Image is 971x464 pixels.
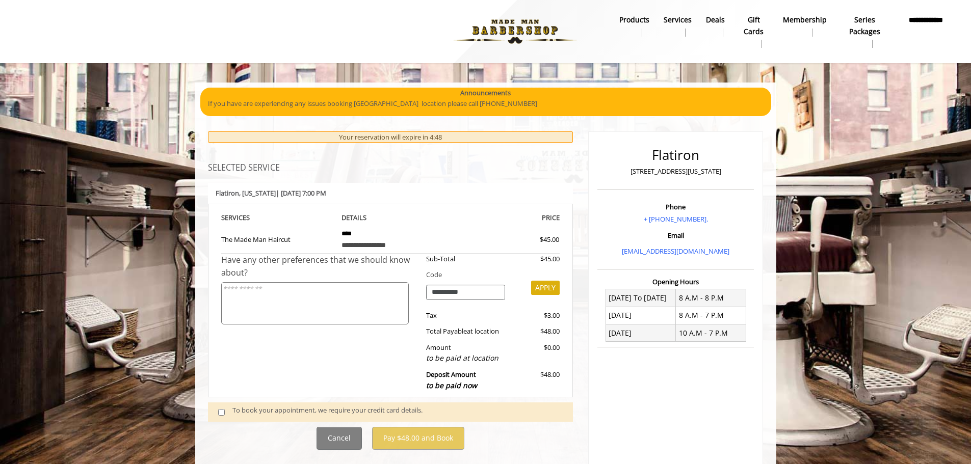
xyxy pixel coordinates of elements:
div: Have any other preferences that we should know about? [221,254,419,280]
h3: Opening Hours [597,278,754,285]
b: gift cards [739,14,769,37]
b: Membership [783,14,827,25]
div: $45.00 [503,234,559,245]
button: APPLY [531,281,560,295]
a: Gift cardsgift cards [732,13,776,50]
a: MembershipMembership [776,13,834,39]
a: Series packagesSeries packages [834,13,896,50]
div: $48.00 [513,326,560,337]
th: DETAILS [334,212,447,224]
span: , [US_STATE] [239,188,276,198]
p: [STREET_ADDRESS][US_STATE] [600,166,751,177]
a: DealsDeals [699,13,732,39]
td: The Made Man Haircut [221,224,334,254]
div: Code [418,269,560,280]
span: to be paid now [426,380,477,390]
span: S [246,213,250,222]
a: Productsproducts [612,13,657,39]
div: $0.00 [513,342,560,364]
div: Tax [418,310,513,321]
img: Made Man Barbershop logo [445,4,585,60]
div: $45.00 [513,254,560,264]
td: 8 A.M - 8 P.M [676,289,746,307]
div: $48.00 [513,369,560,391]
span: at location [467,326,499,336]
div: Total Payable [418,326,513,337]
b: products [619,14,649,25]
b: Flatiron | [DATE] 7:00 PM [216,188,326,198]
a: ServicesServices [657,13,699,39]
button: Pay $48.00 and Book [372,427,464,450]
div: $3.00 [513,310,560,321]
td: 8 A.M - 7 P.M [676,307,746,324]
div: Your reservation will expire in 4:48 [208,131,573,143]
td: [DATE] [606,307,676,324]
p: If you have are experiencing any issues booking [GEOGRAPHIC_DATA] location please call [PHONE_NUM... [208,98,764,109]
a: + [PHONE_NUMBER]. [644,214,708,224]
h3: Phone [600,203,751,210]
th: PRICE [447,212,560,224]
h3: Email [600,232,751,239]
div: To book your appointment, we require your credit card details. [232,405,563,419]
b: Services [664,14,692,25]
button: Cancel [317,427,362,450]
div: Sub-Total [418,254,513,264]
td: 10 A.M - 7 P.M [676,324,746,342]
b: Series packages [841,14,888,37]
td: [DATE] To [DATE] [606,289,676,307]
th: SERVICE [221,212,334,224]
div: Amount [418,342,513,364]
div: to be paid at location [426,352,505,364]
td: [DATE] [606,324,676,342]
h2: Flatiron [600,148,751,162]
a: [EMAIL_ADDRESS][DOMAIN_NAME] [622,247,729,256]
h3: SELECTED SERVICE [208,163,573,173]
b: Announcements [460,88,511,98]
b: Deals [706,14,725,25]
b: Deposit Amount [426,370,477,390]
